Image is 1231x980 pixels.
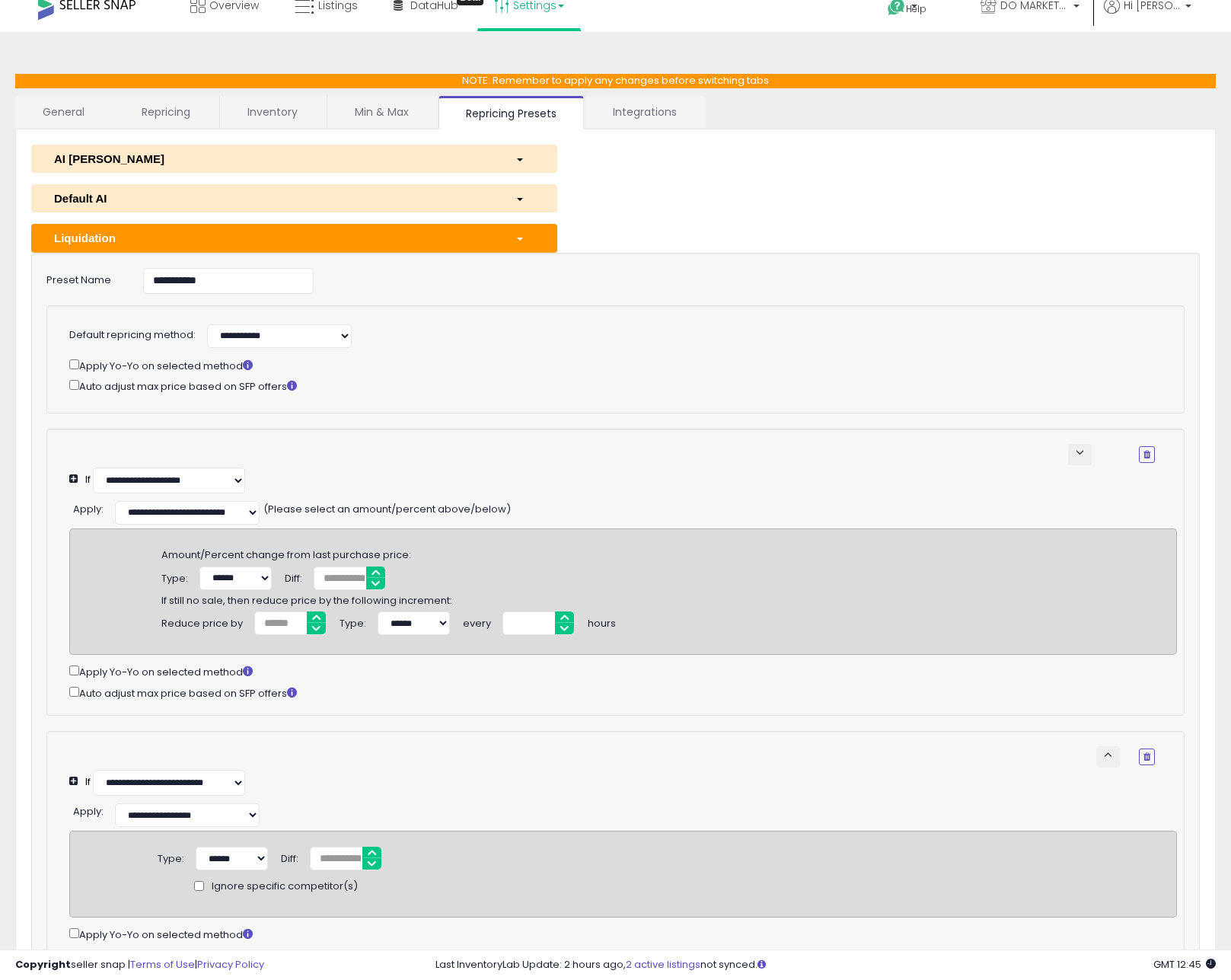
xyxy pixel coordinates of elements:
[1153,957,1216,972] span: 2025-10-7 12:45 GMT
[212,879,358,894] span: Ignore specific competitor(s)
[130,957,195,972] a: Terms of Use
[69,684,1177,701] div: Auto adjust max price based on SFP offers
[327,96,436,128] a: Min & Max
[220,96,325,128] a: Inventory
[757,959,766,969] i: Click here to read more about un-synced listings.
[588,611,616,631] div: hours
[73,800,104,819] div: :
[73,804,101,819] span: Apply
[161,611,243,631] div: Reduce price by
[197,957,264,972] a: Privacy Policy
[43,230,504,246] div: Liquidation
[15,74,1216,88] p: NOTE: Remember to apply any changes before switching tabs
[15,957,71,972] strong: Copyright
[43,190,504,206] div: Default AI
[69,925,1177,943] div: Apply Yo-Yo on selected method
[1068,444,1092,465] button: keyboard_arrow_down
[114,96,218,128] a: Repricing
[906,2,926,15] span: Help
[439,96,584,129] a: Repricing Presets
[158,847,184,867] div: Type:
[31,224,557,252] button: Liquidation
[43,151,504,167] div: AI [PERSON_NAME]
[161,567,188,586] div: Type:
[281,847,298,867] div: Diff:
[31,145,557,173] button: AI [PERSON_NAME]
[73,497,104,517] div: :
[585,96,704,128] a: Integrations
[161,588,452,608] span: If still no sale, then reduce price by the following increment:
[263,497,511,517] span: (Please select an amount/percent above/below)
[31,184,557,212] button: Default AI
[15,96,113,128] a: General
[463,611,491,631] div: every
[161,542,411,562] span: Amount/Percent change from last purchase price:
[73,502,101,516] span: Apply
[35,268,132,288] label: Preset Name
[1143,450,1150,459] i: Remove Condition
[69,377,1155,394] div: Auto adjust max price based on SFP offers
[1096,746,1120,768] button: keyboard_arrow_up
[626,957,700,972] a: 2 active listings
[69,356,1155,374] div: Apply Yo-Yo on selected method
[285,567,302,586] div: Diff:
[15,958,264,972] div: seller snap | |
[1073,445,1087,460] span: keyboard_arrow_down
[1101,748,1115,762] span: keyboard_arrow_up
[340,611,366,631] div: Type:
[435,958,1216,972] div: Last InventoryLab Update: 2 hours ago, not synced.
[69,662,1177,680] div: Apply Yo-Yo on selected method
[1143,752,1150,761] i: Remove Condition
[69,328,196,343] label: Default repricing method:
